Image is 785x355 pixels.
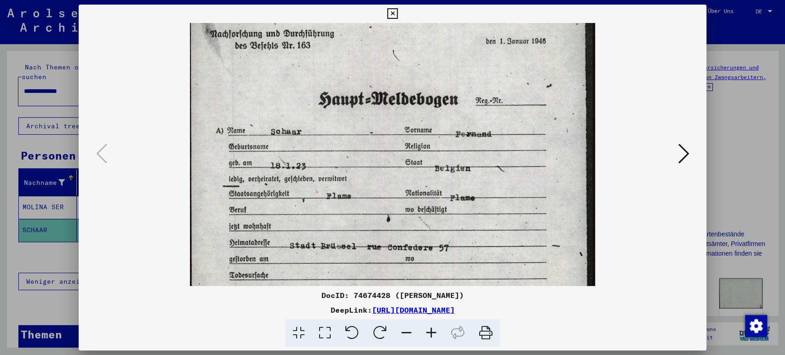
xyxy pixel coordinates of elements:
div: DeepLink: [79,304,707,315]
div: Zustimmung ändern [745,315,767,337]
img: Zustimmung ändern [745,315,767,337]
a: [URL][DOMAIN_NAME] [372,305,455,315]
div: DocID: 74674428 ([PERSON_NAME]) [79,290,707,301]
